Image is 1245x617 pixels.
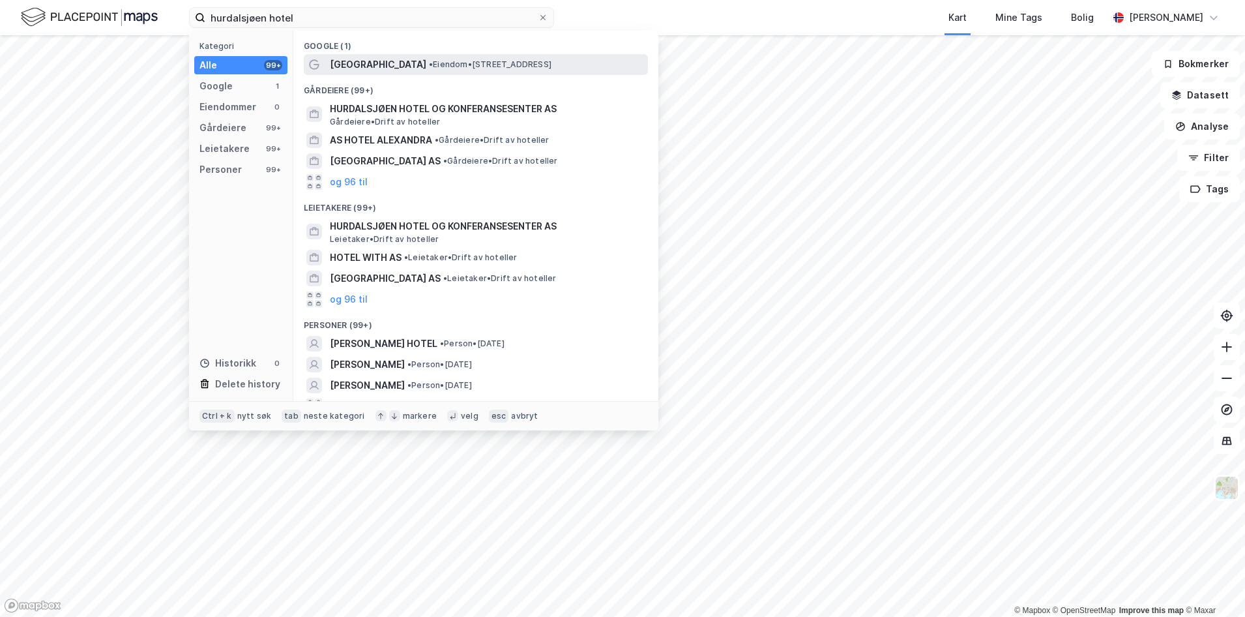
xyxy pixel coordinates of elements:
iframe: Chat Widget [1180,554,1245,617]
div: nytt søk [237,411,272,421]
div: Gårdeiere [199,120,246,136]
a: Mapbox homepage [4,598,61,613]
div: Kart [948,10,967,25]
span: HOTEL WITH AS [330,250,402,265]
span: • [443,273,447,283]
div: Alle [199,57,217,73]
span: • [429,59,433,69]
span: Person • [DATE] [440,339,505,349]
div: Kontrollprogram for chat [1180,554,1245,617]
div: Google (1) [293,31,658,54]
span: • [440,339,444,348]
div: Ctrl + k [199,410,235,423]
img: Z [1214,475,1239,500]
div: Leietakere [199,141,250,157]
div: Mine Tags [995,10,1042,25]
button: Filter [1177,145,1240,171]
a: OpenStreetMap [1053,606,1116,615]
div: 99+ [264,123,282,133]
span: • [407,359,411,369]
span: Person • [DATE] [407,359,472,370]
span: [GEOGRAPHIC_DATA] AS [330,153,441,169]
span: HURDALSJØEN HOTEL OG KONFERANSESENTER AS [330,218,643,234]
span: Leietaker • Drift av hoteller [330,234,439,245]
span: • [404,252,408,262]
div: esc [489,410,509,423]
button: Datasett [1160,82,1240,108]
span: [PERSON_NAME] [330,378,405,393]
button: Analyse [1164,113,1240,140]
div: 99+ [264,60,282,70]
div: 0 [272,358,282,369]
span: Gårdeiere • Drift av hoteller [435,135,549,145]
div: Eiendommer [199,99,256,115]
span: [GEOGRAPHIC_DATA] AS [330,271,441,286]
span: • [407,380,411,390]
span: Person • [DATE] [407,380,472,391]
div: Google [199,78,233,94]
button: og 96 til [330,292,368,307]
button: Bokmerker [1152,51,1240,77]
span: • [443,156,447,166]
div: [PERSON_NAME] [1129,10,1203,25]
span: Eiendom • [STREET_ADDRESS] [429,59,551,70]
button: Tags [1179,176,1240,202]
div: Personer [199,162,242,177]
span: [GEOGRAPHIC_DATA] [330,57,426,72]
div: 0 [272,102,282,112]
span: Gårdeiere • Drift av hoteller [443,156,558,166]
div: Personer (99+) [293,310,658,333]
span: [PERSON_NAME] [330,357,405,372]
div: Historikk [199,355,256,371]
span: Gårdeiere • Drift av hoteller [330,117,440,127]
input: Søk på adresse, matrikkel, gårdeiere, leietakere eller personer [205,8,538,27]
div: Kategori [199,41,287,51]
div: Leietakere (99+) [293,192,658,216]
img: logo.f888ab2527a4732fd821a326f86c7f29.svg [21,6,158,29]
div: tab [282,410,301,423]
button: og 96 til [330,174,368,190]
div: Bolig [1071,10,1094,25]
div: 1 [272,81,282,91]
span: Leietaker • Drift av hoteller [404,252,518,263]
button: og 96 til [330,399,368,414]
div: 99+ [264,164,282,175]
span: [PERSON_NAME] HOTEL [330,336,437,352]
div: markere [403,411,437,421]
div: avbryt [511,411,538,421]
a: Mapbox [1014,606,1050,615]
span: • [435,135,439,145]
div: velg [461,411,478,421]
span: Leietaker • Drift av hoteller [443,273,557,284]
div: Delete history [215,376,280,392]
div: 99+ [264,143,282,154]
div: neste kategori [304,411,365,421]
div: Gårdeiere (99+) [293,75,658,98]
span: HURDALSJØEN HOTEL OG KONFERANSESENTER AS [330,101,643,117]
a: Improve this map [1119,606,1184,615]
span: AS HOTEL ALEXANDRA [330,132,432,148]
